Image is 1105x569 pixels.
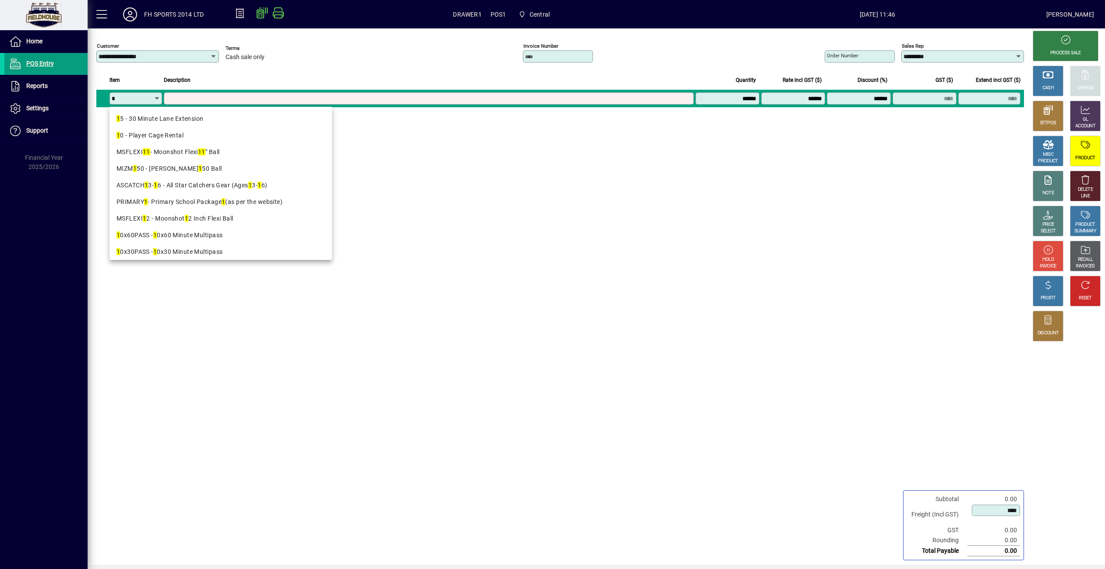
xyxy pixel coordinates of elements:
[1041,295,1056,302] div: PROFIT
[109,177,332,193] mat-option: ASCATCH13-16 - All Star Catchers Gear (Ages 13-16)
[1083,116,1088,123] div: GL
[4,98,88,119] a: Settings
[1075,155,1095,162] div: PRODUCT
[143,148,146,155] em: 1
[907,525,967,535] td: GST
[117,114,325,123] div: 5 - 30 Minute Lane Extension
[827,53,858,59] mat-label: Order number
[1077,85,1094,91] div: CHARGE
[491,7,506,21] span: POS1
[153,232,157,239] em: 1
[1074,228,1096,235] div: SUMMARY
[1038,330,1059,337] div: DISCOUNT
[117,164,325,173] div: MIZM 50 - [PERSON_NAME] 50 Ball
[1038,158,1058,165] div: PRODUCT
[185,215,188,222] em: 1
[116,7,144,22] button: Profile
[1078,256,1093,263] div: RECALL
[4,31,88,53] a: Home
[907,494,967,504] td: Subtotal
[117,247,325,256] div: 0x30PASS - 0x30 Minute Multipass
[858,75,887,85] span: Discount (%)
[967,546,1020,556] td: 0.00
[515,7,553,22] span: Central
[144,7,204,21] div: FH SPORTS 2014 LTD
[530,7,550,21] span: Central
[117,197,325,207] div: PRIMARY - Primary School Package (as per the website)
[164,75,191,85] span: Description
[109,127,332,144] mat-option: 10 - Player Cage Rental
[1040,120,1056,126] div: EFTPOS
[109,144,332,160] mat-option: MSFLEXI11 - Moonshot Flexi 11" Ball
[109,227,332,243] mat-option: 10x60PASS - 10x60 Minute Multipass
[26,82,48,89] span: Reports
[153,248,157,255] em: 1
[523,43,558,49] mat-label: Invoice number
[109,110,332,127] mat-option: 15 - 30 Minute Lane Extension
[1042,85,1054,91] div: CASH
[783,75,822,85] span: Rate incl GST ($)
[907,546,967,556] td: Total Payable
[248,182,252,189] em: 1
[145,182,148,189] em: 1
[1076,263,1094,270] div: INVOICES
[736,75,756,85] span: Quantity
[1050,50,1081,56] div: PROCESS SALE
[1043,151,1053,158] div: MISC
[1046,7,1094,21] div: [PERSON_NAME]
[109,210,332,227] mat-option: MSFLEXI12 - Moonshot 12 Inch Flexi Ball
[222,198,225,205] em: 1
[967,494,1020,504] td: 0.00
[109,160,332,177] mat-option: MIZM150 - Mizuno M150 Ball
[1075,123,1095,130] div: ACCOUNT
[117,248,120,255] em: 1
[26,105,49,112] span: Settings
[907,504,967,525] td: Freight (Incl GST)
[117,115,120,122] em: 1
[117,131,325,140] div: 0 - Player Cage Rental
[133,165,137,172] em: 1
[26,38,42,45] span: Home
[144,198,148,205] em: 1
[1079,295,1092,302] div: RESET
[109,193,332,210] mat-option: PRIMARY1 - Primary School Package 1 (as per the website)
[4,120,88,142] a: Support
[1078,186,1093,193] div: DELETE
[109,75,120,85] span: Item
[4,75,88,97] a: Reports
[117,181,325,190] div: ASCATCH 3- 6 - All Star Catchers Gear (Ages 3- 6)
[117,232,120,239] em: 1
[226,54,265,61] span: Cash sale only
[26,127,48,134] span: Support
[902,43,924,49] mat-label: Sales rep
[198,165,202,172] em: 1
[1042,190,1054,197] div: NOTE
[117,231,325,240] div: 0x60PASS - 0x60 Minute Multipass
[226,46,278,51] span: Terms
[1075,221,1095,228] div: PRODUCT
[143,215,146,222] em: 1
[967,535,1020,546] td: 0.00
[967,525,1020,535] td: 0.00
[154,182,157,189] em: 1
[453,7,481,21] span: DRAWER1
[97,43,119,49] mat-label: Customer
[1042,256,1054,263] div: HOLD
[976,75,1020,85] span: Extend incl GST ($)
[201,148,205,155] em: 1
[1042,221,1054,228] div: PRICE
[1041,228,1056,235] div: SELECT
[109,243,332,260] mat-option: 10x30PASS - 10x30 Minute Multipass
[26,60,54,67] span: POS Entry
[117,148,325,157] div: MSFLEXI - Moonshot Flexi " Ball
[258,182,261,189] em: 1
[117,214,325,223] div: MSFLEXI 2 - Moonshot 2 Inch Flexi Ball
[709,7,1046,21] span: [DATE] 11:46
[907,535,967,546] td: Rounding
[117,132,120,139] em: 1
[936,75,953,85] span: GST ($)
[198,148,201,155] em: 1
[1081,193,1090,200] div: LINE
[146,148,150,155] em: 1
[1040,263,1056,270] div: INVOICE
